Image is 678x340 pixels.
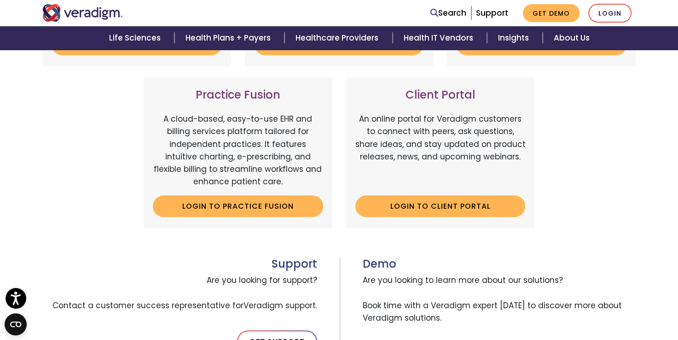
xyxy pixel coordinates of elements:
[476,7,508,18] a: Support
[153,113,323,188] p: A cloud-based, easy-to-use EHR and billing services platform tailored for independent practices. ...
[42,258,317,271] h3: Support
[363,270,636,328] span: Are you looking to learn more about our solutions? Book time with a Veradigm expert [DATE] to dis...
[355,88,526,102] h3: Client Portal
[243,300,317,311] span: Veradigm support.
[284,26,392,50] a: Healthcare Providers
[174,26,284,50] a: Health Plans + Payers
[523,4,579,22] a: Get Demo
[355,195,526,217] a: Login to Client Portal
[588,4,632,23] a: Login
[42,4,123,22] img: Veradigm logo
[543,26,601,50] a: About Us
[487,26,543,50] a: Insights
[42,270,317,316] span: Are you looking for support? Contact a customer success representative for
[153,195,323,217] a: Login to Practice Fusion
[5,313,27,335] button: Open CMP widget
[430,7,466,19] a: Search
[98,26,174,50] a: Life Sciences
[363,258,636,271] h3: Demo
[393,26,487,50] a: Health IT Vendors
[355,113,526,188] p: An online portal for Veradigm customers to connect with peers, ask questions, share ideas, and st...
[153,88,323,102] h3: Practice Fusion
